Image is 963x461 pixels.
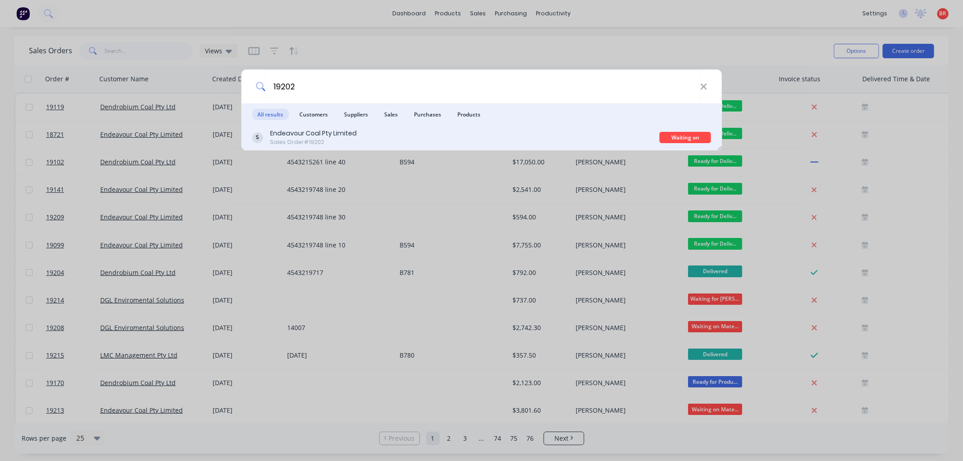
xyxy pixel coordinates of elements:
span: Sales [379,109,403,120]
div: Sales Order #19202 [270,138,357,146]
span: Customers [294,109,333,120]
input: Start typing a customer or supplier name to create a new order... [265,70,700,103]
span: Purchases [409,109,447,120]
span: Products [452,109,486,120]
span: Suppliers [339,109,373,120]
span: All results [252,109,288,120]
div: Waiting on Materia [660,132,711,143]
div: Endeavour Coal Pty Limited [270,129,357,138]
